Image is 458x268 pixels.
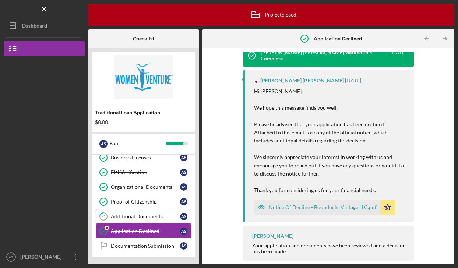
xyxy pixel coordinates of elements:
p: We hope this message finds you well. [254,104,407,112]
div: Project closed [246,6,296,24]
a: Organizational DocumentsAS [96,180,191,194]
a: Business LicensesAS [96,150,191,165]
div: A S [180,183,187,191]
div: A S [180,169,187,176]
p: We sincerely appreciate your interest in working with us and encourage you to reach out if you ha... [254,153,407,178]
text: AS [9,255,14,259]
time: 2025-09-24 18:23 [390,50,406,61]
div: Traditional Loan Application [95,110,192,116]
div: $0.00 [95,119,192,125]
div: [PERSON_NAME] [252,233,293,239]
a: 21Additional DocumentsAS [96,209,191,224]
a: Documentation SubmissionAS [96,239,191,253]
button: Notice Of Decline - Boondocks Vintage LLC.pdf [254,200,395,215]
button: AS[PERSON_NAME] [4,250,85,264]
div: Dashboard [22,18,47,35]
b: Checklist [133,36,154,42]
div: Application Declined [111,228,180,234]
a: Application DeclinedAS [96,224,191,239]
a: Proof of CitizenshipAS [96,194,191,209]
p: Hi [PERSON_NAME], [254,87,407,95]
time: 2025-09-24 18:23 [345,78,361,84]
div: Documentation Submission [111,243,180,249]
p: Please be advised that your application has been declined. Attached to this email is a copy of th... [254,120,407,145]
b: Application Declined [314,36,362,42]
div: [PERSON_NAME] [18,250,66,266]
div: Your application and documents have been reviewed and a decision has been made. [252,243,407,254]
div: A S [180,213,187,220]
div: Additional Documents [111,214,180,219]
a: EIN VerificationAS [96,165,191,180]
div: [PERSON_NAME] [PERSON_NAME] Marked this Complete [261,50,390,61]
div: EIN Verification [111,169,180,175]
div: Organizational Documents [111,184,180,190]
div: [PERSON_NAME] [PERSON_NAME] [260,78,344,84]
div: You [109,137,166,150]
div: A S [99,140,108,148]
button: Dashboard [4,18,85,33]
div: A S [180,154,187,161]
p: Thank you for considering us for your financial needs. [254,186,407,194]
div: Business Licenses [111,155,180,161]
div: A S [180,198,187,205]
div: A S [180,228,187,235]
tspan: 21 [101,214,106,219]
div: Notice Of Decline - Boondocks Vintage LLC.pdf [269,204,377,210]
div: A S [180,242,187,250]
div: Proof of Citizenship [111,199,180,205]
img: Product logo [92,55,195,99]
